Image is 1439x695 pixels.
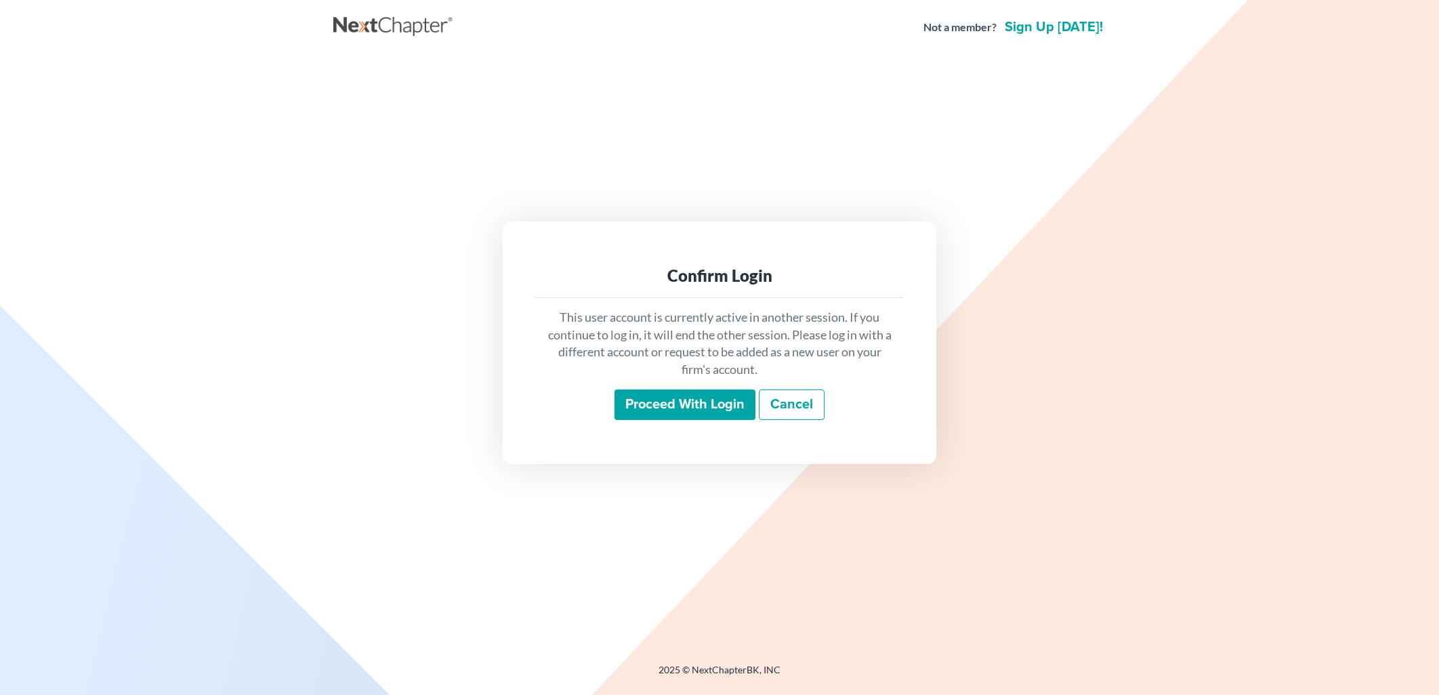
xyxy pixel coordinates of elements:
a: Sign up [DATE]! [1002,20,1106,34]
a: Cancel [759,389,825,421]
input: Proceed with login [614,389,755,421]
div: 2025 © NextChapterBK, INC [333,663,1106,688]
div: Confirm Login [546,265,893,287]
strong: Not a member? [923,20,997,35]
p: This user account is currently active in another session. If you continue to log in, it will end ... [546,309,893,379]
